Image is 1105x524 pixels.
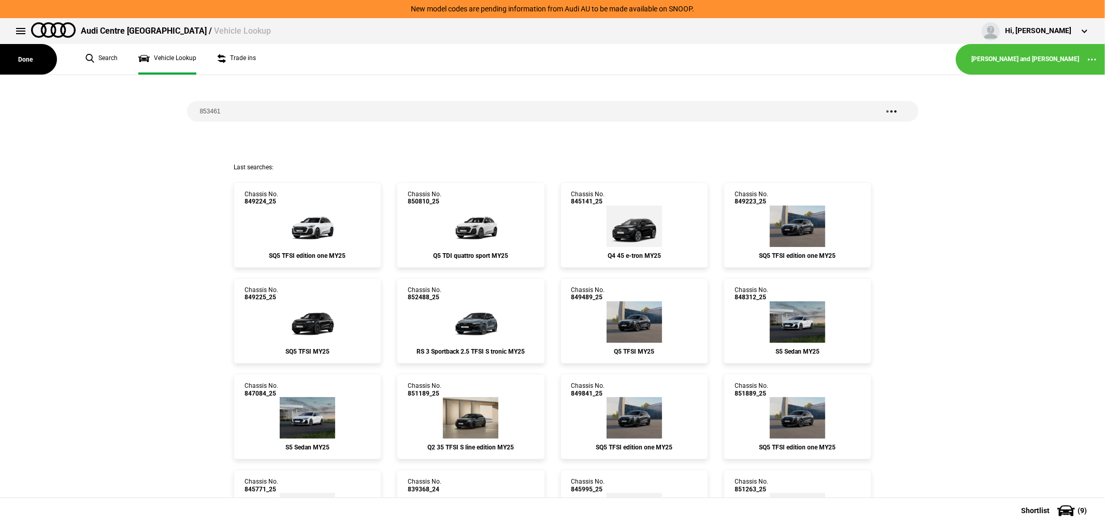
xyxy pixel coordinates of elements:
[408,390,441,397] span: 851189_25
[770,206,825,247] img: Audi_GUBS5Y_25LE_GX_6Y6Y_PAH_6FJ_53D_(Nadin:_53D_6FJ_C56_PAH_S9S)_ext.png
[571,286,605,301] div: Chassis No.
[571,390,605,397] span: 849841_25
[571,191,605,206] div: Chassis No.
[735,198,768,205] span: 849223_25
[408,198,441,205] span: 850810_25
[865,101,919,122] button: Search
[735,382,768,397] div: Chassis No.
[571,478,605,493] div: Chassis No.
[443,397,498,439] img: Audi_GAGCKG_25_YM_6Y6Y_WA9_3FB_6XK_C8R_WA2_4E7_4L6_PAI_4ZP_(Nadin:_3FB_4E7_4L6_4ZP_6XK_C51_C8R_PA...
[408,191,441,206] div: Chassis No.
[276,206,338,247] img: Audi_GUBS5Y_25LE_GX_2Y2Y_PAH_6FJ_53D_(Nadin:_53D_6FJ_C56_PAH)_ext.png
[1006,498,1105,523] button: Shortlist(9)
[408,348,534,355] div: RS 3 Sportback 2.5 TFSI S tronic MY25
[408,444,534,451] div: Q2 35 TFSI S line edition MY25
[85,44,118,75] a: Search
[735,348,860,355] div: S5 Sedan MY25
[31,22,76,38] img: audi.png
[245,294,278,301] span: 849225_25
[735,286,768,301] div: Chassis No.
[440,301,502,343] img: Audi_8YFRWY_25_TG_8R8R_WA9_5J5_64U_(Nadin:_5J5_64U_C48_S7K_WA9)_ext.png
[408,382,441,397] div: Chassis No.
[214,26,271,36] span: Vehicle Lookup
[770,301,825,343] img: Audi_FU2S5Y_25S_GX_2Y2Y_PAH_9VS_5MK_WA2_PQ7_PYH_PWO_3FP_F19_(Nadin:_3FP_5MK_9VS_C85_F19_PAH_PQ7_P...
[735,252,860,259] div: SQ5 TFSI edition one MY25
[607,301,662,343] img: Audi_GUBAZG_25_FW_N7N7_3FU_WA9_PAH_WA7_6FJ_PYH_F80_H65_Y4T_(Nadin:_3FU_6FJ_C56_F80_H65_PAH_PYH_S9...
[735,294,768,301] span: 848312_25
[1005,26,1071,36] div: Hi, [PERSON_NAME]
[138,44,196,75] a: Vehicle Lookup
[245,191,278,206] div: Chassis No.
[571,382,605,397] div: Chassis No.
[607,206,662,247] img: Audi_F4BA53_25_BH_0E0E_3FU_4ZD_WA7_WA2_3S2_PY5_PYY_QQ9_55K_99N_(Nadin:_3FU_3S2_4ZD_55K_99N_C18_PY...
[217,44,256,75] a: Trade ins
[1079,47,1105,72] button: ...
[234,164,274,171] span: Last searches:
[245,390,278,397] span: 847084_25
[408,478,441,493] div: Chassis No.
[280,397,335,439] img: Audi_FU2S5Y_25S_GX_2Y2Y_PAH_9VS_5MK_WA2_PQ7_PYH_PWO_3FP_F19_(Nadin:_3FP_5MK_9VS_C84_F19_PAH_PQ7_P...
[735,478,768,493] div: Chassis No.
[245,198,278,205] span: 849224_25
[735,486,768,493] span: 851263_25
[971,55,1079,64] a: [PERSON_NAME] and [PERSON_NAME]
[245,286,278,301] div: Chassis No.
[245,382,278,397] div: Chassis No.
[408,486,441,493] span: 839368_24
[276,301,338,343] img: Audi_GUBS5Y_25S_OR_0E0E_PAH_WA2_6FJ_PQ7_53A_PYH_PWV_(Nadin:_53A_6FJ_C56_PAH_PQ7_PWV_PYH_WA2)_ext.png
[1078,507,1087,514] span: ( 9 )
[408,252,534,259] div: Q5 TDI quattro sport MY25
[245,444,370,451] div: S5 Sedan MY25
[735,390,768,397] span: 851889_25
[571,198,605,205] span: 845141_25
[571,348,697,355] div: Q5 TFSI MY25
[571,252,697,259] div: Q4 45 e-tron MY25
[245,252,370,259] div: SQ5 TFSI edition one MY25
[245,486,278,493] span: 845771_25
[1021,507,1050,514] span: Shortlist
[571,444,697,451] div: SQ5 TFSI edition one MY25
[187,101,865,122] input: Enter vehicle chassis number or other identifier.
[81,25,271,37] div: Audi Centre [GEOGRAPHIC_DATA] /
[245,348,370,355] div: SQ5 TFSI MY25
[245,478,278,493] div: Chassis No.
[571,486,605,493] span: 845995_25
[408,286,441,301] div: Chassis No.
[408,294,441,301] span: 852488_25
[440,206,502,247] img: Audi_GUBAUY_25S_GX_Z9Z9_PAH_5MB_6FJ_WXC_PWL_H65_CB2_(Nadin:_5MB_6FJ_C56_CB2_H65_PAH_PWL_WXC)_ext.png
[735,191,768,206] div: Chassis No.
[735,444,860,451] div: SQ5 TFSI edition one MY25
[607,397,662,439] img: Audi_GUBS5Y_25LE_GX_6Y6Y_PAH_6FJ_(Nadin:_6FJ_C56_PAH_S9S)_ext.png
[770,397,825,439] img: Audi_GUBS5Y_25LE_GX_6Y6Y_PAH_6FJ_53D_(Nadin:_53D_6FJ_C56_PAH)_ext.png
[571,294,605,301] span: 849489_25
